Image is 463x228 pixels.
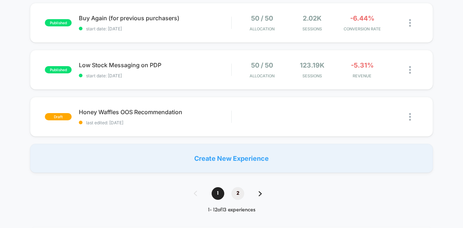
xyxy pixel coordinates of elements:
span: start date: [DATE] [79,73,231,78]
span: 50 / 50 [251,14,273,22]
div: 1 - 12 of 13 experiences [187,207,276,213]
span: 1 [212,187,224,200]
span: Honey Waffles OOS Recommendation [79,108,231,116]
div: Create New Experience [30,144,433,173]
span: 2 [231,187,244,200]
span: REVENUE [339,73,385,78]
span: Sessions [289,26,335,31]
span: last edited: [DATE] [79,120,231,125]
span: start date: [DATE] [79,26,231,31]
span: Allocation [250,26,275,31]
span: 123.19k [300,61,324,69]
span: Sessions [289,73,335,78]
span: published [45,19,72,26]
span: 2.02k [303,14,322,22]
img: close [409,66,411,74]
img: pagination forward [259,191,262,196]
span: CONVERSION RATE [339,26,385,31]
span: Allocation [250,73,275,78]
img: close [409,113,411,121]
span: 50 / 50 [251,61,273,69]
span: published [45,66,72,73]
span: -5.31% [351,61,374,69]
span: Low Stock Messaging on PDP [79,61,231,69]
span: Buy Again (for previous purchasers) [79,14,231,22]
span: -6.44% [350,14,374,22]
img: close [409,19,411,27]
span: draft [45,113,72,120]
